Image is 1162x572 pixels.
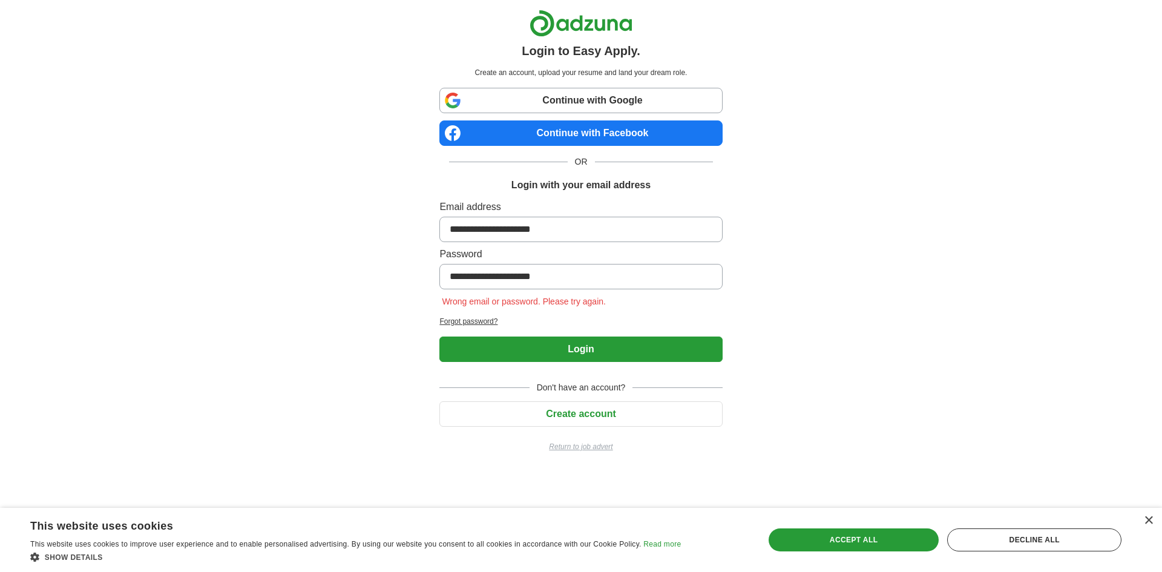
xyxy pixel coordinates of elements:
h1: Login to Easy Apply. [522,42,640,60]
span: OR [568,156,595,168]
p: Create an account, upload your resume and land your dream role. [442,67,720,78]
div: Close [1144,516,1153,525]
span: Wrong email or password. Please try again. [439,297,608,306]
a: Forgot password? [439,316,722,327]
span: Don't have an account? [530,381,633,394]
a: Read more, opens a new window [643,540,681,548]
a: Continue with Google [439,88,722,113]
span: Show details [45,553,103,562]
a: Return to job advert [439,441,722,452]
label: Password [439,247,722,261]
button: Login [439,337,722,362]
span: This website uses cookies to improve user experience and to enable personalised advertising. By u... [30,540,642,548]
img: Adzuna logo [530,10,632,37]
button: Create account [439,401,722,427]
a: Create account [439,409,722,419]
h1: Login with your email address [511,178,651,192]
div: This website uses cookies [30,515,651,533]
div: Decline all [947,528,1121,551]
div: Show details [30,551,681,563]
label: Email address [439,200,722,214]
a: Continue with Facebook [439,120,722,146]
div: Accept all [769,528,939,551]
